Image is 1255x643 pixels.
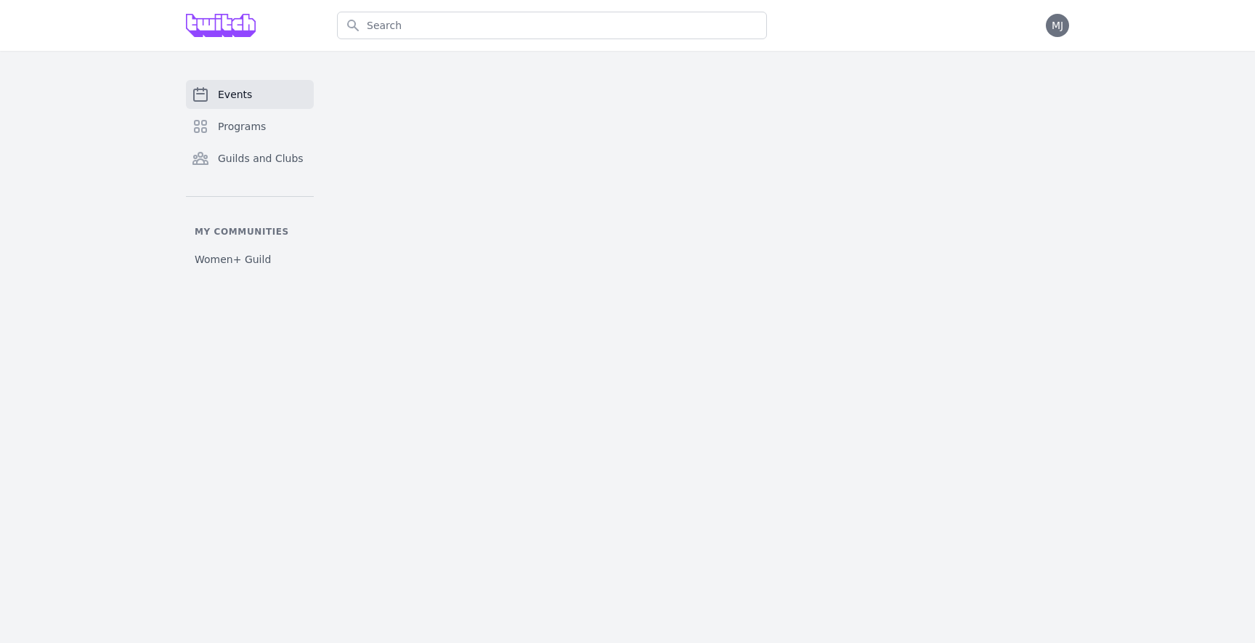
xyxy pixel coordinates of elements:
a: Guilds and Clubs [186,144,314,173]
input: Search [337,12,767,39]
img: Grove [186,14,256,37]
span: Programs [218,119,266,134]
a: Programs [186,112,314,141]
span: MJ [1052,20,1063,31]
p: My communities [186,226,314,238]
span: Women+ Guild [195,252,271,267]
button: MJ [1046,14,1069,37]
a: Women+ Guild [186,246,314,272]
span: Guilds and Clubs [218,151,304,166]
span: Events [218,87,252,102]
nav: Sidebar [186,80,314,272]
a: Events [186,80,314,109]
